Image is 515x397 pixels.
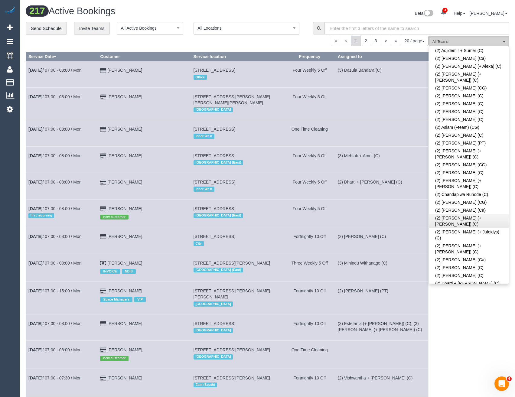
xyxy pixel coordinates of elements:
[28,127,42,132] b: [DATE]
[191,314,284,340] td: Service location
[194,300,282,308] div: Location
[26,254,98,281] td: Schedule date
[194,382,217,387] span: East (South)
[194,261,270,265] span: [STREET_ADDRESS][PERSON_NAME]
[98,254,191,281] td: Customer
[429,36,509,45] ol: All Teams
[429,169,509,177] a: (2) [PERSON_NAME] (C)
[429,228,509,242] a: (2) [PERSON_NAME] (+ Juleidys) (C)
[191,227,284,254] td: Service location
[335,87,428,120] td: Assigned to
[351,36,361,46] span: 1
[429,198,509,206] a: (2) [PERSON_NAME] (CG)
[74,22,110,35] a: Invite Teams
[26,52,98,61] th: Service Date
[335,282,428,314] td: Assigned to
[429,177,509,190] a: (2) [PERSON_NAME] (+ [PERSON_NAME]) (C)
[429,54,509,62] a: (2) [PERSON_NAME] (Ca)
[194,354,233,359] span: [GEOGRAPHIC_DATA]
[429,272,509,279] a: (2) [PERSON_NAME] (C)
[121,25,175,31] span: All Active Bookings
[284,199,335,227] td: Frequency
[284,146,335,173] td: Frequency
[107,94,142,99] a: [PERSON_NAME]
[197,25,292,31] span: All Locations
[429,161,509,169] a: (2) [PERSON_NAME] (CG)
[100,128,106,132] i: Credit Card Payment
[194,266,282,274] div: Location
[26,227,98,254] td: Schedule date
[28,321,42,326] b: [DATE]
[454,11,465,16] a: Help
[191,369,284,395] td: Service location
[26,87,98,120] td: Schedule date
[194,353,282,361] div: Location
[194,241,204,246] span: City
[107,153,142,158] a: [PERSON_NAME]
[194,213,243,218] span: [GEOGRAPHIC_DATA] (East)
[107,288,142,293] a: [PERSON_NAME]
[432,39,501,44] span: All Teams
[415,11,434,16] a: Beta
[429,147,509,161] a: (2) [PERSON_NAME] (+ [PERSON_NAME]) (C)
[107,261,142,265] a: [PERSON_NAME]
[28,180,82,184] a: [DATE]/ 07:00 - 08:00 / Mon
[28,153,42,158] b: [DATE]
[98,199,191,227] td: Customer
[191,282,284,314] td: Service location
[28,234,42,239] b: [DATE]
[191,52,284,61] th: Service location
[28,347,82,352] a: [DATE]/ 07:00 - 08:00 / Mon
[191,87,284,120] td: Service location
[28,321,82,326] a: [DATE]/ 07:00 - 08:00 / Mon
[117,22,183,34] button: All Active Bookings
[100,215,129,220] span: new customer
[284,52,335,61] th: Frequency
[4,6,16,15] a: Automaid Logo
[194,106,282,114] div: Location
[194,132,282,140] div: Location
[122,269,136,274] span: NDIS
[191,146,284,173] td: Service location
[429,62,509,70] a: (2) [PERSON_NAME] (+ Alexa) (C)
[191,254,284,281] td: Service location
[429,100,509,108] a: (2) [PERSON_NAME] (C)
[26,369,98,395] td: Schedule date
[284,87,335,120] td: Frequency
[429,92,509,100] a: (2) [PERSON_NAME] (C)
[194,68,235,73] span: [STREET_ADDRESS]
[335,120,428,146] td: Assigned to
[100,69,106,73] i: Credit Card Payment
[194,107,233,112] span: [GEOGRAPHIC_DATA]
[194,160,243,165] span: [GEOGRAPHIC_DATA] (East)
[26,173,98,199] td: Schedule date
[100,154,106,158] i: Credit Card Payment
[429,242,509,256] a: (2) [PERSON_NAME] (+ [PERSON_NAME]) (C)
[194,206,235,211] span: [STREET_ADDRESS]
[284,369,335,395] td: Frequency
[26,199,98,227] td: Schedule date
[331,36,341,46] span: «
[134,297,146,302] span: VIP
[335,146,428,173] td: Assigned to
[98,341,191,369] td: Customer
[100,261,106,265] i: Check Payment
[194,239,282,247] div: Location
[194,159,282,167] div: Location
[28,347,42,352] b: [DATE]
[194,212,282,220] div: Location
[470,11,507,16] a: [PERSON_NAME]
[194,381,282,389] div: Location
[107,234,142,239] a: [PERSON_NAME]
[28,68,42,73] b: [DATE]
[194,94,270,105] span: [STREET_ADDRESS][PERSON_NAME][PERSON_NAME][PERSON_NAME]
[324,22,509,34] input: Enter the first 3 letters of the name to search
[26,146,98,173] td: Schedule date
[284,227,335,254] td: Frequency
[331,36,429,46] nav: Pagination navigation
[335,314,428,340] td: Assigned to
[26,6,263,16] h1: Active Bookings
[429,279,509,287] a: (2) Dharti + [PERSON_NAME] (C)
[429,206,509,214] a: (2) [PERSON_NAME] (Ca)
[107,180,142,184] a: [PERSON_NAME]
